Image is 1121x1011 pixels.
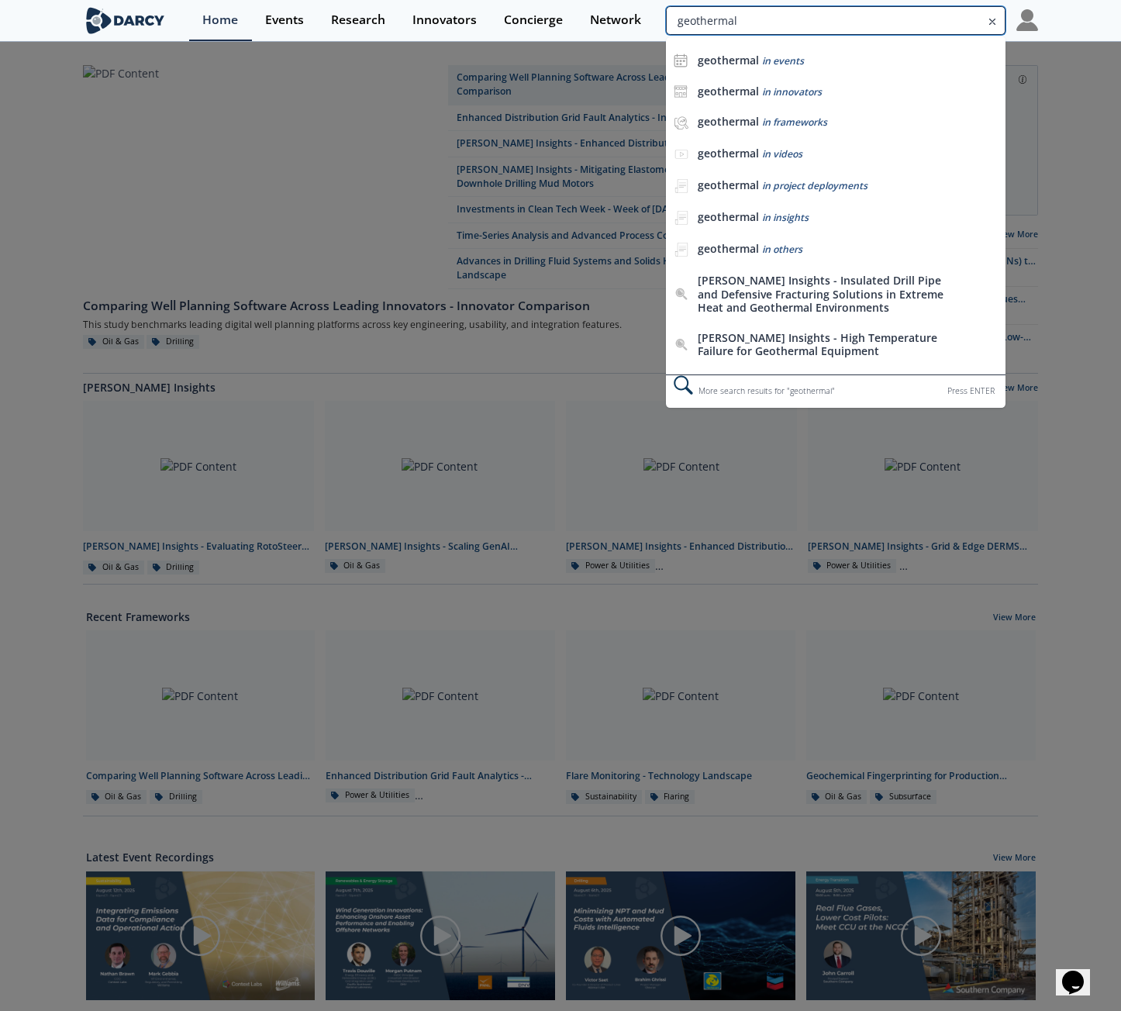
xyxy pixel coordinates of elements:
span: in project deployments [762,179,867,192]
div: Research [331,14,385,26]
input: Advanced Search [666,6,1005,35]
div: [PERSON_NAME] Insights - Insulated Drill Pipe and Defensive Fracturing Solutions in Extreme Heat ... [698,274,947,315]
b: geothermal [698,241,759,256]
b: geothermal [698,209,759,224]
div: Network [590,14,641,26]
span: in videos [762,147,802,160]
span: in insights [762,211,809,224]
div: [PERSON_NAME] Insights - High Temperature Failure for Geothermal Equipment [698,331,947,358]
b: geothermal [698,178,759,192]
span: in events [762,54,804,67]
b: geothermal [698,114,759,129]
img: Profile [1016,9,1038,31]
div: Innovators [412,14,477,26]
div: Press ENTER [947,383,995,399]
iframe: chat widget [1056,949,1105,995]
div: Home [202,14,238,26]
b: geothermal [698,84,759,98]
img: logo-wide.svg [83,7,167,34]
span: in innovators [762,85,822,98]
div: Events [265,14,304,26]
div: More search results for " geothermal " [666,374,1005,408]
span: in others [762,243,802,256]
span: in frameworks [762,116,827,129]
b: geothermal [698,146,759,160]
b: geothermal [698,53,759,67]
img: icon [674,53,688,67]
div: Concierge [504,14,563,26]
img: icon [674,85,688,98]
